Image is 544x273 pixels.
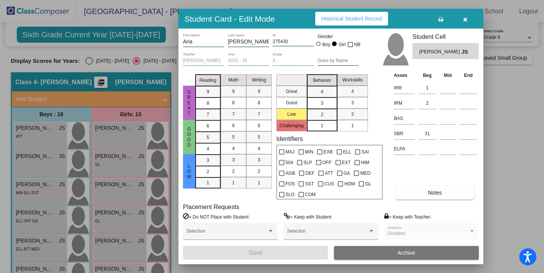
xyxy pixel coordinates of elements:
[394,82,415,94] input: assessment
[322,41,331,48] div: Boy
[315,12,388,26] button: Historical Student Record
[324,179,334,188] span: CUS
[258,88,260,95] span: 9
[232,99,235,106] span: 8
[428,190,442,196] span: Notes
[183,213,250,220] label: = Do NOT Place with Student:
[305,179,314,188] span: SST
[186,89,193,116] span: Great
[286,169,295,178] span: AGB
[207,145,209,152] span: 4
[394,143,415,155] input: assessment
[258,145,260,152] span: 4
[321,16,382,22] span: Historical Student Record
[344,179,355,188] span: HOM
[258,156,260,163] span: 3
[207,111,209,118] span: 7
[183,58,224,64] input: teacher
[276,135,303,142] label: Identifiers
[384,213,432,220] label: = Keep with Teacher:
[232,88,235,95] span: 9
[334,246,479,260] button: Archive
[318,33,359,40] mat-label: Gender
[258,134,260,140] span: 5
[394,113,415,124] input: assessment
[354,40,361,49] span: NB
[360,169,371,178] span: MED
[207,134,209,141] span: 5
[394,97,415,109] input: assessment
[305,169,315,178] span: DEF
[207,179,209,186] span: 1
[318,58,359,64] input: goes by name
[417,71,438,80] th: Beg
[351,111,354,118] span: 2
[321,122,323,129] span: 1
[338,41,346,48] div: Girl
[228,58,269,64] input: year
[258,168,260,175] span: 2
[286,158,293,167] span: 504
[305,147,313,156] span: MIN
[321,100,323,107] span: 3
[207,123,209,129] span: 6
[419,48,461,56] span: [PERSON_NAME]
[273,58,314,64] input: grade
[232,156,235,163] span: 3
[342,77,363,83] span: Workskills
[232,145,235,152] span: 4
[388,231,406,236] span: Disabled
[207,157,209,164] span: 3
[207,88,209,95] span: 9
[392,71,417,80] th: Asses
[313,77,331,84] span: Behavior
[258,111,260,118] span: 7
[342,158,351,167] span: EXT
[321,88,323,95] span: 4
[232,122,235,129] span: 6
[199,77,217,84] span: Reading
[286,179,295,188] span: FOS
[321,111,323,118] span: 2
[458,71,479,80] th: End
[351,122,354,129] span: 1
[323,158,332,167] span: OFF
[365,179,371,188] span: GL
[398,250,416,256] span: Archive
[258,99,260,106] span: 8
[183,203,239,211] label: Placement Requests
[232,168,235,175] span: 2
[207,100,209,107] span: 8
[249,249,262,256] span: Save
[273,39,314,45] input: Enter ID
[325,169,333,178] span: ATT
[351,99,354,106] span: 3
[396,186,474,200] button: Notes
[343,147,351,156] span: ELL
[305,190,316,199] span: COM
[343,169,350,178] span: GA
[228,77,239,83] span: Math
[286,190,295,199] span: SLO
[232,134,235,140] span: 5
[185,14,275,24] h3: Student Card - Edit Mode
[303,158,312,167] span: SLP
[284,213,332,220] label: = Keep with Student:
[462,48,472,56] span: JS
[412,33,479,40] h3: Student Cell
[258,122,260,129] span: 6
[394,128,415,139] input: assessment
[252,77,266,83] span: Writing
[207,168,209,175] span: 2
[361,147,369,156] span: SAI
[324,147,333,156] span: EXB
[232,111,235,118] span: 7
[351,88,354,95] span: 4
[361,158,369,167] span: HIM
[186,163,193,179] span: Low
[186,126,193,148] span: Good
[438,71,458,80] th: Mid
[258,179,260,186] span: 1
[286,147,295,156] span: MAJ
[183,246,328,260] button: Save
